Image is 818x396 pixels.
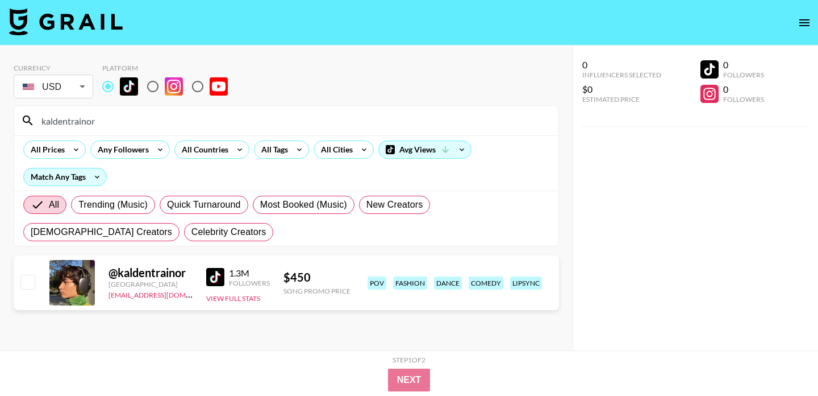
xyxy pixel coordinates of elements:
[229,279,270,287] div: Followers
[165,77,183,96] img: Instagram
[582,59,661,71] div: 0
[283,270,350,284] div: $ 450
[229,267,270,279] div: 1.3M
[388,369,431,391] button: Next
[31,225,172,239] span: [DEMOGRAPHIC_DATA] Creators
[723,71,764,79] div: Followers
[120,77,138,96] img: TikTok
[254,141,290,158] div: All Tags
[582,84,661,95] div: $0
[393,356,425,364] div: Step 1 of 2
[24,168,106,185] div: Match Any Tags
[210,77,228,96] img: YouTube
[379,141,471,158] div: Avg Views
[35,112,552,130] input: Search by User Name
[582,95,661,104] div: Estimated Price
[167,198,241,212] span: Quick Turnaround
[78,198,148,212] span: Trending (Music)
[24,141,67,158] div: All Prices
[793,11,816,34] button: open drawer
[761,339,804,382] iframe: Drift Widget Chat Controller
[283,287,350,295] div: Song Promo Price
[16,77,91,97] div: USD
[434,277,462,290] div: dance
[469,277,503,290] div: comedy
[206,268,224,286] img: TikTok
[723,95,764,104] div: Followers
[108,280,193,288] div: [GEOGRAPHIC_DATA]
[175,141,231,158] div: All Countries
[393,277,427,290] div: fashion
[108,266,193,280] div: @ kaldentrainor
[206,294,260,303] button: View Full Stats
[510,277,542,290] div: lipsync
[14,64,93,72] div: Currency
[91,141,151,158] div: Any Followers
[102,64,237,72] div: Platform
[260,198,347,212] span: Most Booked (Music)
[723,59,764,71] div: 0
[191,225,266,239] span: Celebrity Creators
[49,198,59,212] span: All
[366,198,423,212] span: New Creators
[723,84,764,95] div: 0
[9,8,123,35] img: Grail Talent
[368,277,386,290] div: pov
[314,141,355,158] div: All Cities
[108,288,223,299] a: [EMAIL_ADDRESS][DOMAIN_NAME]
[582,71,661,79] div: Influencers Selected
